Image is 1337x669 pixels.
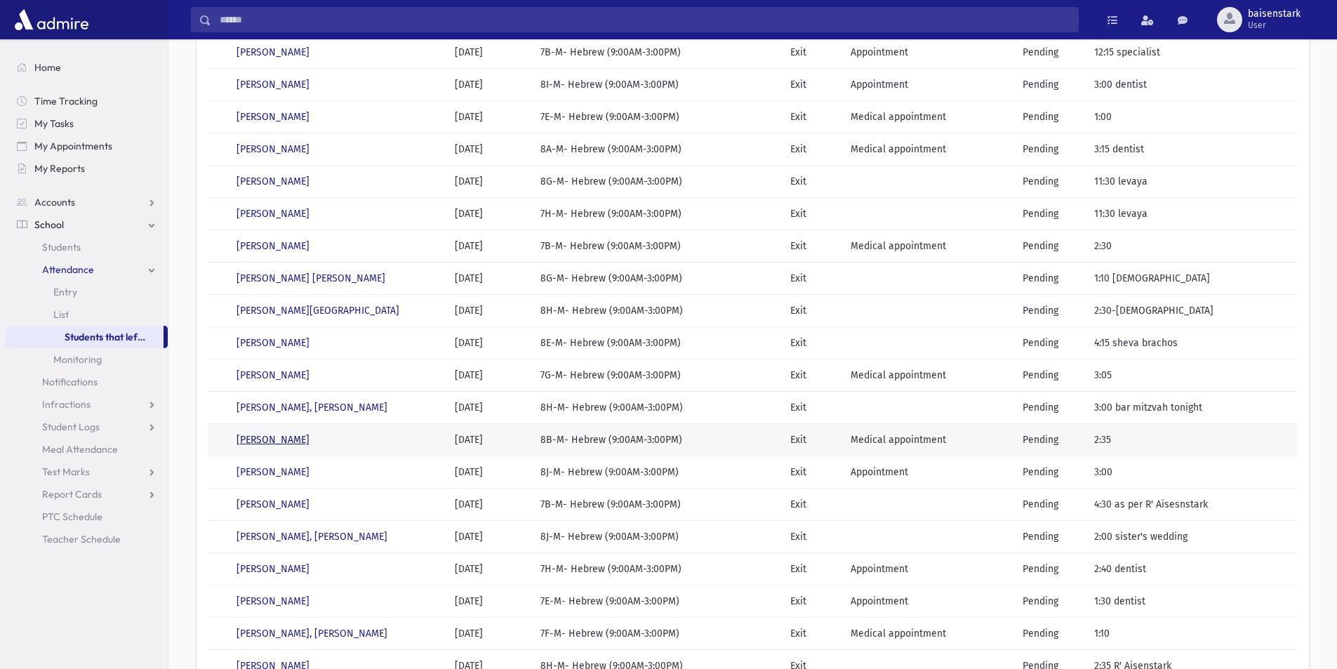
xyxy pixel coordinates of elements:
[53,308,69,321] span: List
[446,392,533,424] td: [DATE]
[42,398,91,411] span: Infractions
[446,198,533,230] td: [DATE]
[782,133,842,166] td: Exit
[237,305,399,317] a: [PERSON_NAME][GEOGRAPHIC_DATA]
[6,56,168,79] a: Home
[6,281,168,303] a: Entry
[6,213,168,236] a: School
[6,393,168,416] a: Infractions
[1014,230,1086,263] td: Pending
[446,166,533,198] td: [DATE]
[782,359,842,392] td: Exit
[532,263,781,295] td: 8G-M- Hebrew (9:00AM-3:00PM)
[532,553,781,585] td: 7H-M- Hebrew (9:00AM-3:00PM)
[782,295,842,327] td: Exit
[842,69,1014,101] td: Appointment
[782,424,842,456] td: Exit
[532,489,781,521] td: 7B-M- Hebrew (9:00AM-3:00PM)
[1014,166,1086,198] td: Pending
[1014,198,1086,230] td: Pending
[532,359,781,392] td: 7G-M- Hebrew (9:00AM-3:00PM)
[237,240,310,252] a: [PERSON_NAME]
[446,489,533,521] td: [DATE]
[1086,618,1298,650] td: 1:10
[34,196,75,208] span: Accounts
[34,140,112,152] span: My Appointments
[1086,133,1298,166] td: 3:15 dentist
[446,69,533,101] td: [DATE]
[1086,424,1298,456] td: 2:35
[532,585,781,618] td: 7E-M- Hebrew (9:00AM-3:00PM)
[446,101,533,133] td: [DATE]
[237,111,310,123] a: [PERSON_NAME]
[6,90,168,112] a: Time Tracking
[53,353,102,366] span: Monitoring
[6,303,168,326] a: List
[6,326,164,348] a: Students that left early [DATE]
[446,133,533,166] td: [DATE]
[237,434,310,446] a: [PERSON_NAME]
[1086,166,1298,198] td: 11:30 levaya
[782,101,842,133] td: Exit
[1086,263,1298,295] td: 1:10 [DEMOGRAPHIC_DATA]
[782,585,842,618] td: Exit
[1014,424,1086,456] td: Pending
[446,295,533,327] td: [DATE]
[1014,101,1086,133] td: Pending
[237,79,310,91] a: [PERSON_NAME]
[532,424,781,456] td: 8B-M- Hebrew (9:00AM-3:00PM)
[532,198,781,230] td: 7H-M- Hebrew (9:00AM-3:00PM)
[42,263,94,276] span: Attendance
[1014,585,1086,618] td: Pending
[237,369,310,381] a: [PERSON_NAME]
[446,359,533,392] td: [DATE]
[1014,553,1086,585] td: Pending
[782,392,842,424] td: Exit
[1014,37,1086,69] td: Pending
[6,416,168,438] a: Student Logs
[42,241,81,253] span: Students
[6,112,168,135] a: My Tasks
[532,456,781,489] td: 8J-M- Hebrew (9:00AM-3:00PM)
[842,133,1014,166] td: Medical appointment
[1014,392,1086,424] td: Pending
[6,191,168,213] a: Accounts
[532,327,781,359] td: 8E-M- Hebrew (9:00AM-3:00PM)
[842,230,1014,263] td: Medical appointment
[1014,263,1086,295] td: Pending
[842,456,1014,489] td: Appointment
[34,61,61,74] span: Home
[782,69,842,101] td: Exit
[842,618,1014,650] td: Medical appointment
[1014,327,1086,359] td: Pending
[211,7,1078,32] input: Search
[1248,8,1301,20] span: baisenstark
[446,521,533,553] td: [DATE]
[1086,359,1298,392] td: 3:05
[6,461,168,483] a: Test Marks
[6,438,168,461] a: Meal Attendance
[237,337,310,349] a: [PERSON_NAME]
[6,135,168,157] a: My Appointments
[34,117,74,130] span: My Tasks
[782,521,842,553] td: Exit
[446,585,533,618] td: [DATE]
[1086,521,1298,553] td: 2:00 sister's wedding
[6,236,168,258] a: Students
[446,230,533,263] td: [DATE]
[532,392,781,424] td: 8H-M- Hebrew (9:00AM-3:00PM)
[6,348,168,371] a: Monitoring
[1014,521,1086,553] td: Pending
[6,371,168,393] a: Notifications
[1086,585,1298,618] td: 1:30 dentist
[1086,101,1298,133] td: 1:00
[446,37,533,69] td: [DATE]
[1014,618,1086,650] td: Pending
[1014,359,1086,392] td: Pending
[1014,69,1086,101] td: Pending
[34,218,64,231] span: School
[6,528,168,550] a: Teacher Schedule
[42,420,100,433] span: Student Logs
[1014,456,1086,489] td: Pending
[6,483,168,505] a: Report Cards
